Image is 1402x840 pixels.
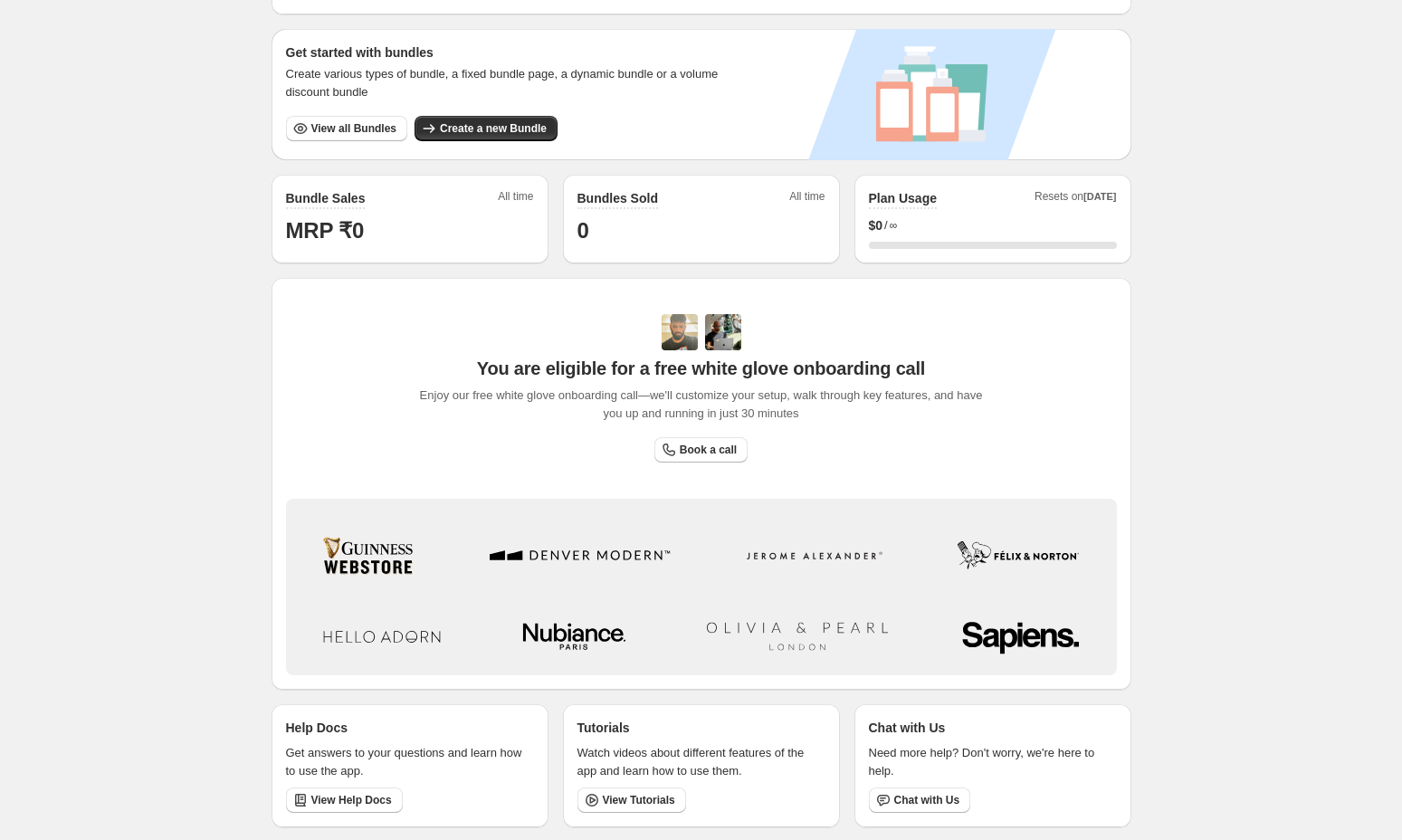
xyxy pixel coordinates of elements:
span: View Tutorials [603,793,675,807]
span: Resets on [1035,189,1117,209]
h2: Bundles Sold [577,189,658,207]
div: / [869,216,1117,234]
h1: MRP ₹0 [286,216,534,245]
a: View Tutorials [577,787,686,813]
a: Book a call [654,437,748,463]
span: All time [789,189,825,209]
p: Watch videos about different features of the app and learn how to use them. [577,744,825,780]
span: Create various types of bundle, a fixed bundle page, a dynamic bundle or a volume discount bundle [286,65,736,101]
span: Book a call [680,443,737,457]
span: ∞ [890,218,898,233]
p: Tutorials [577,719,630,737]
img: Adi [662,314,698,350]
span: Chat with Us [894,793,960,807]
p: Get answers to your questions and learn how to use the app. [286,744,534,780]
span: View all Bundles [311,121,396,136]
p: Help Docs [286,719,348,737]
span: $ 0 [869,216,883,234]
h2: Plan Usage [869,189,937,207]
button: View all Bundles [286,116,407,141]
span: Enjoy our free white glove onboarding call—we'll customize your setup, walk through key features,... [410,387,992,423]
button: Create a new Bundle [415,116,558,141]
img: Prakhar [705,314,741,350]
span: View Help Docs [311,793,392,807]
a: View Help Docs [286,787,403,813]
span: Create a new Bundle [440,121,547,136]
span: [DATE] [1083,191,1116,202]
button: Chat with Us [869,787,971,813]
p: Chat with Us [869,719,946,737]
h2: Bundle Sales [286,189,366,207]
p: Need more help? Don't worry, we're here to help. [869,744,1117,780]
span: All time [498,189,533,209]
h1: 0 [577,216,825,245]
span: You are eligible for a free white glove onboarding call [477,358,925,379]
h3: Get started with bundles [286,43,736,62]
